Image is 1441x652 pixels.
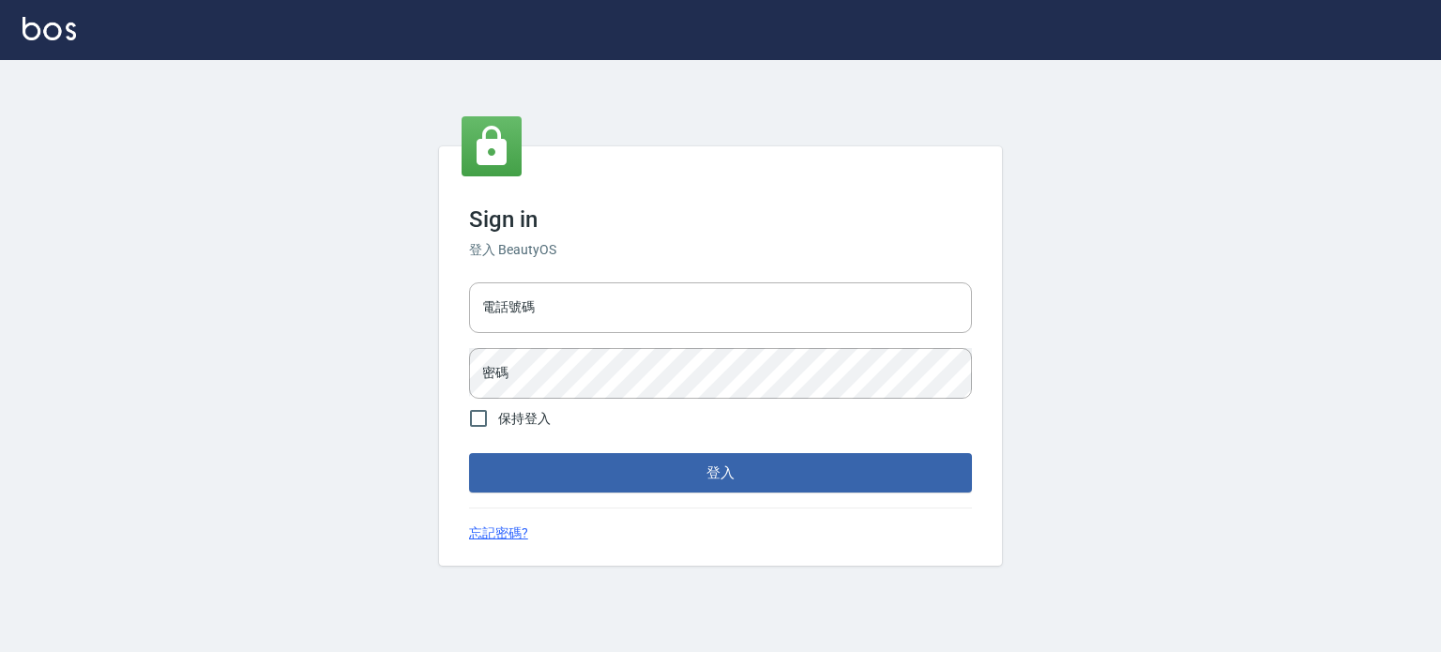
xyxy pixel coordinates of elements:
[469,453,972,493] button: 登入
[469,240,972,260] h6: 登入 BeautyOS
[469,523,528,543] a: 忘記密碼?
[23,17,76,40] img: Logo
[498,409,551,429] span: 保持登入
[469,206,972,233] h3: Sign in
